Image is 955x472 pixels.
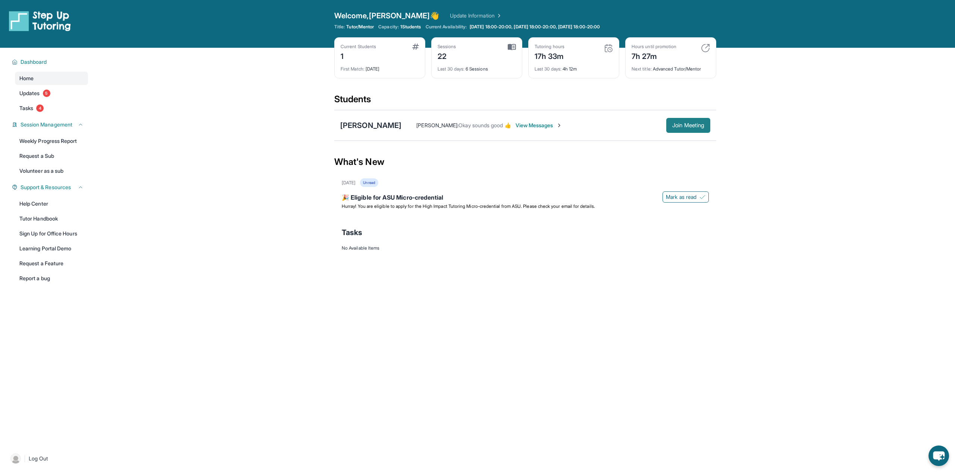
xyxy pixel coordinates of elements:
a: Updates5 [15,87,88,100]
div: 17h 33m [535,50,564,62]
div: 1 [341,50,376,62]
span: Join Meeting [672,123,704,128]
span: Log Out [29,455,48,462]
span: 1 Students [400,24,421,30]
img: logo [9,10,71,31]
span: Tutor/Mentor [346,24,374,30]
span: Dashboard [21,58,47,66]
a: Update Information [450,12,502,19]
div: Tutoring hours [535,44,564,50]
div: Advanced Tutor/Mentor [632,62,710,72]
button: Session Management [18,121,84,128]
div: Students [334,93,716,110]
span: Mark as read [666,193,696,201]
span: Capacity: [378,24,399,30]
a: |Log Out [7,450,88,467]
div: Unread [360,178,378,187]
span: Last 30 days : [438,66,464,72]
span: Tasks [342,227,362,238]
span: Welcome, [PERSON_NAME] 👋 [334,10,439,21]
a: Home [15,72,88,85]
div: Current Students [341,44,376,50]
a: Request a Sub [15,149,88,163]
a: Tasks4 [15,101,88,115]
span: [PERSON_NAME] : [416,122,458,128]
div: Hours until promotion [632,44,676,50]
span: 5 [43,90,50,97]
span: Hurray! You are eligible to apply for the High Impact Tutoring Micro-credential from ASU. Please ... [342,203,595,209]
span: 4 [36,104,44,112]
div: Sessions [438,44,456,50]
span: Updates [19,90,40,97]
div: 🎉 Eligible for ASU Micro-credential [342,193,709,203]
img: Chevron Right [495,12,502,19]
div: [DATE] [341,62,419,72]
img: Chevron-Right [556,122,562,128]
span: | [24,454,26,463]
div: 4h 12m [535,62,613,72]
div: 6 Sessions [438,62,516,72]
span: Last 30 days : [535,66,561,72]
span: View Messages [516,122,562,129]
a: Help Center [15,197,88,210]
a: Learning Portal Demo [15,242,88,255]
span: Next title : [632,66,652,72]
div: What's New [334,146,716,178]
a: Sign Up for Office Hours [15,227,88,240]
span: First Match : [341,66,364,72]
div: [DATE] [342,180,356,186]
div: 22 [438,50,456,62]
div: [PERSON_NAME] [340,120,401,131]
button: chat-button [929,446,949,466]
span: [DATE] 18:00-20:00, [DATE] 18:00-20:00, [DATE] 18:00-20:00 [470,24,600,30]
button: Dashboard [18,58,84,66]
span: Title: [334,24,345,30]
span: Okay sounds good 👍 [458,122,511,128]
span: Support & Resources [21,184,71,191]
img: card [604,44,613,53]
a: Request a Feature [15,257,88,270]
span: Session Management [21,121,72,128]
a: Tutor Handbook [15,212,88,225]
span: Home [19,75,34,82]
button: Support & Resources [18,184,84,191]
div: 7h 27m [632,50,676,62]
span: Current Availability: [426,24,467,30]
a: Weekly Progress Report [15,134,88,148]
a: Report a bug [15,272,88,285]
img: card [508,44,516,50]
a: [DATE] 18:00-20:00, [DATE] 18:00-20:00, [DATE] 18:00-20:00 [468,24,601,30]
span: Tasks [19,104,33,112]
button: Join Meeting [666,118,710,133]
img: user-img [10,453,21,464]
img: card [412,44,419,50]
div: No Available Items [342,245,709,251]
a: Volunteer as a sub [15,164,88,178]
button: Mark as read [663,191,709,203]
img: card [701,44,710,53]
img: Mark as read [699,194,705,200]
